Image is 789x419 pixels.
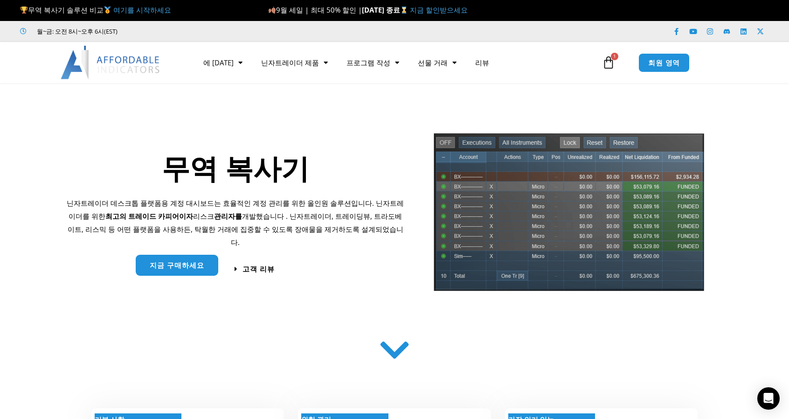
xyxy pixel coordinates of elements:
iframe: Trustpilot에서 제공하는 고객 리뷰 [131,27,270,36]
img: ⌛ [401,7,408,14]
a: 에 [DATE] [194,52,252,73]
font: 무역 복사기 [162,149,309,187]
img: 🍂 [269,7,276,14]
font: 개발했습니다 . 닌자트레이더, 트레이딩뷰, 트라도베이트, 리스믹 등 어떤 플랫폼을 사용하든, 탁월한 거래에 집중할 수 있도록 장애물을 제거하도록 설계되었습니다. [68,211,403,247]
a: 선물 거래 [408,52,466,73]
font: 9월 세일 | 최대 50% 할인 | [276,5,362,14]
img: 트레이드코피어 | 저렴한 지표 – 닌자트레이더 [433,132,705,299]
font: 닌자트레이더 데스크톱 플랫폼용 계정 대시보드는 효율적인 계정 관리를 위한 올인원 솔루션입니다. 닌자트레이더를 위한 [67,198,404,221]
div: 인터콤 메신저 열기 [757,387,780,410]
a: 고객 리뷰 [235,265,275,272]
a: 닌자트레이더 제품 [252,52,337,73]
font: 에 [DATE] [203,58,234,67]
font: 최고의 트레이드 카피어이자 [105,211,193,221]
font: 관리자를 [214,211,242,221]
font: 월~금: 오전 8시~오후 6시(EST) [37,27,118,35]
nav: 메뉴 [194,52,600,73]
img: 🥇 [104,7,111,14]
a: 지금 할인받으세요 [410,5,468,14]
font: [DATE] 종료 [362,5,400,14]
img: LogoAI | 저렴한 지표 – NinjaTrader [61,46,161,79]
a: 1 [588,49,629,76]
font: 닌자트레이더 제품 [261,58,319,67]
font: 1 [613,53,616,59]
a: 리뷰 [466,52,498,73]
font: 지금 구매하세요 [150,260,204,270]
a: 여기를 시작하세요 [113,5,171,14]
a: 프로그램 작성 [337,52,408,73]
font: 프로그램 작성 [346,58,390,67]
font: 리스크 [193,211,214,221]
a: 지금 구매하세요 [136,255,218,276]
font: 선물 거래 [418,58,448,67]
font: 리뷰 [475,58,489,67]
a: 회원 영역 [638,53,690,72]
img: 🏆 [21,7,28,14]
font: 고객 리뷰 [242,264,275,273]
font: 무역 복사기 솔루션 비교 [28,5,104,14]
font: 회원 영역 [648,58,680,67]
